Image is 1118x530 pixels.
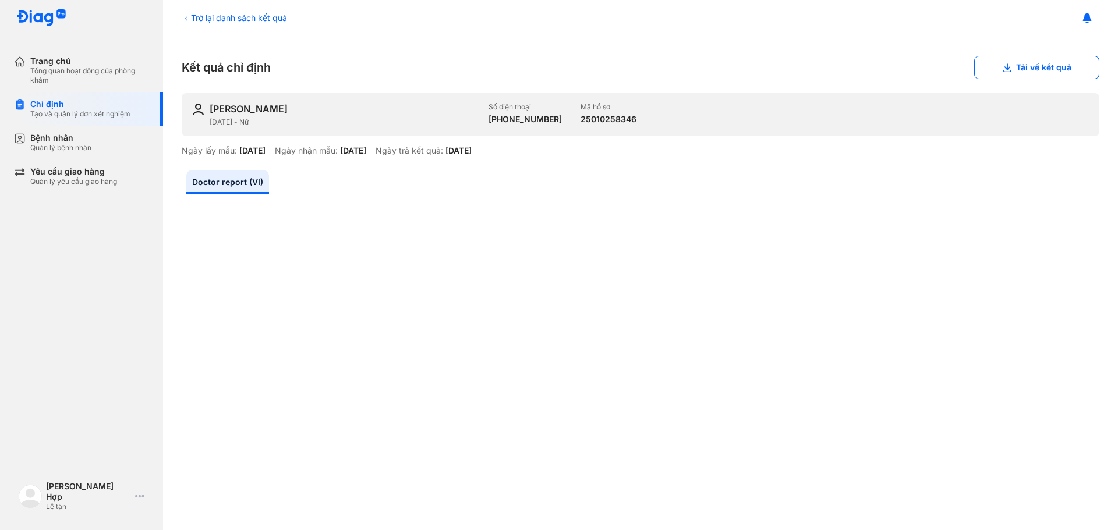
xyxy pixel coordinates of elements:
div: [DATE] [340,145,366,156]
div: [PERSON_NAME] Hợp [46,481,130,502]
div: Ngày nhận mẫu: [275,145,338,156]
button: Tải về kết quả [974,56,1099,79]
div: Trang chủ [30,56,149,66]
div: [DATE] [239,145,266,156]
div: Ngày trả kết quả: [376,145,443,156]
div: 25010258346 [581,114,636,125]
div: Quản lý yêu cầu giao hàng [30,177,117,186]
img: user-icon [191,102,205,116]
div: Tổng quan hoạt động của phòng khám [30,66,149,85]
div: Quản lý bệnh nhân [30,143,91,152]
div: Bệnh nhân [30,133,91,143]
img: logo [19,485,42,508]
img: logo [16,9,66,27]
div: Số điện thoại [489,102,562,112]
div: Lễ tân [46,502,130,511]
div: [DATE] [445,145,472,156]
div: Tạo và quản lý đơn xét nghiệm [30,109,130,119]
div: [PERSON_NAME] [210,102,288,115]
div: Trở lại danh sách kết quả [182,12,287,24]
div: Ngày lấy mẫu: [182,145,237,156]
div: [PHONE_NUMBER] [489,114,562,125]
div: Yêu cầu giao hàng [30,166,117,177]
div: Kết quả chỉ định [182,56,1099,79]
div: Mã hồ sơ [581,102,636,112]
div: [DATE] - Nữ [210,118,479,127]
div: Chỉ định [30,99,130,109]
a: Doctor report (VI) [186,170,269,194]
